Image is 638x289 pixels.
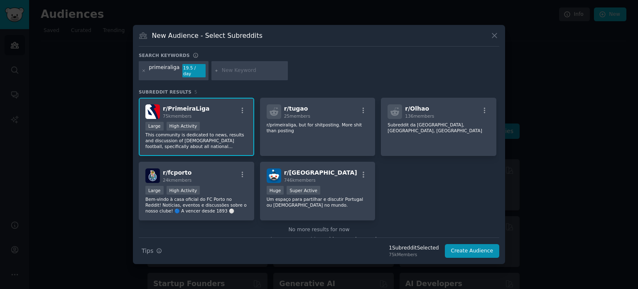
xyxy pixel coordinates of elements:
div: High Activity [167,186,200,195]
span: r/ Olhao [405,105,429,112]
span: 136 members [405,114,434,119]
div: 19.5 / day [182,64,206,77]
p: Um espaço para partilhar e discutir Portugal ou [DEMOGRAPHIC_DATA] no mundo. [267,196,369,208]
span: Tips [142,247,153,255]
img: portugal [267,168,281,183]
button: Create Audience [445,244,500,258]
h3: New Audience - Select Subreddits [152,31,263,40]
div: Huge [267,186,284,195]
span: 746k members [284,178,316,183]
img: fcporto [145,168,160,183]
span: Add to your keywords [324,237,379,242]
span: r/ fcporto [163,169,191,176]
p: r/primeiraliga, but for shitposting. More shit than posting [267,122,369,133]
span: r/ [GEOGRAPHIC_DATA] [284,169,357,176]
span: 5 [194,89,197,94]
span: r/ tugao [284,105,308,112]
div: Need more communities? [139,233,499,244]
div: 1 Subreddit Selected [389,245,439,252]
h3: Search keywords [139,52,190,58]
span: 25 members [284,114,310,119]
p: Bem-vindo à casa oficial do FC Porto no Reddit! Notícias, eventos e discussões sobre o nosso club... [145,196,248,214]
div: 75k Members [389,252,439,257]
input: New Keyword [222,67,285,74]
div: Large [145,122,164,131]
div: No more results for now [139,226,499,234]
div: High Activity [167,122,200,131]
span: r/ PrimeiraLiga [163,105,209,112]
div: Large [145,186,164,195]
span: 75k members [163,114,191,119]
span: Subreddit Results [139,89,191,95]
button: Tips [139,244,165,258]
span: 24k members [163,178,191,183]
p: Subreddit da [GEOGRAPHIC_DATA], [GEOGRAPHIC_DATA], [GEOGRAPHIC_DATA] [388,122,490,133]
div: Super Active [287,186,320,195]
img: PrimeiraLiga [145,104,160,119]
p: This community is dedicated to news, results and discussion of [DEMOGRAPHIC_DATA] football, speci... [145,132,248,149]
div: primeiraliga [149,64,180,77]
